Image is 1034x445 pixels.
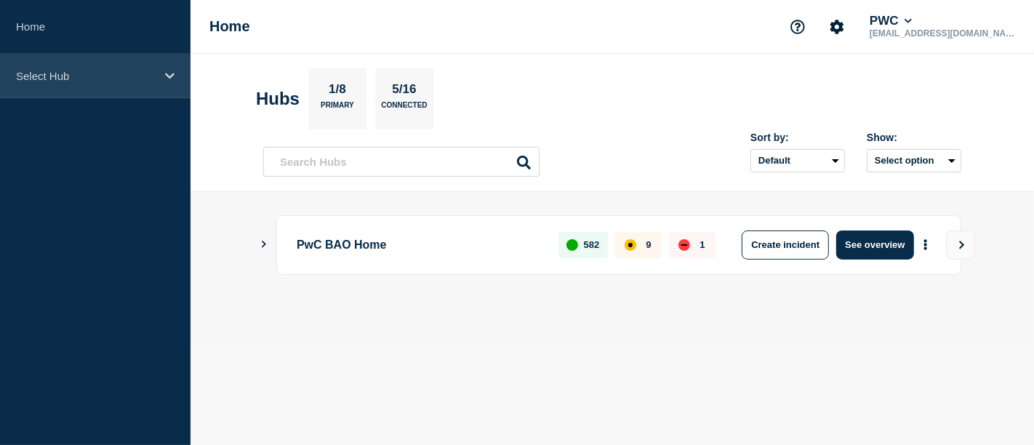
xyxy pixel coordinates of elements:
[678,239,690,251] div: down
[566,239,578,251] div: up
[836,230,913,260] button: See overview
[782,12,813,42] button: Support
[750,132,845,143] div: Sort by:
[297,230,542,260] p: PwC BAO Home
[387,82,422,101] p: 5/16
[16,70,156,82] p: Select Hub
[321,101,354,116] p: Primary
[324,82,352,101] p: 1/8
[867,149,961,172] button: Select option
[256,89,300,109] h2: Hubs
[916,231,935,258] button: More actions
[263,147,540,177] input: Search Hubs
[946,230,975,260] button: View
[209,18,250,35] h1: Home
[750,149,845,172] select: Sort by
[700,239,705,250] p: 1
[646,239,651,250] p: 9
[822,12,852,42] button: Account settings
[381,101,427,116] p: Connected
[867,132,961,143] div: Show:
[867,14,915,28] button: PWC
[867,28,1018,39] p: [EMAIL_ADDRESS][DOMAIN_NAME]
[625,239,636,251] div: affected
[584,239,600,250] p: 582
[742,230,829,260] button: Create incident
[260,239,268,250] button: Show Connected Hubs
